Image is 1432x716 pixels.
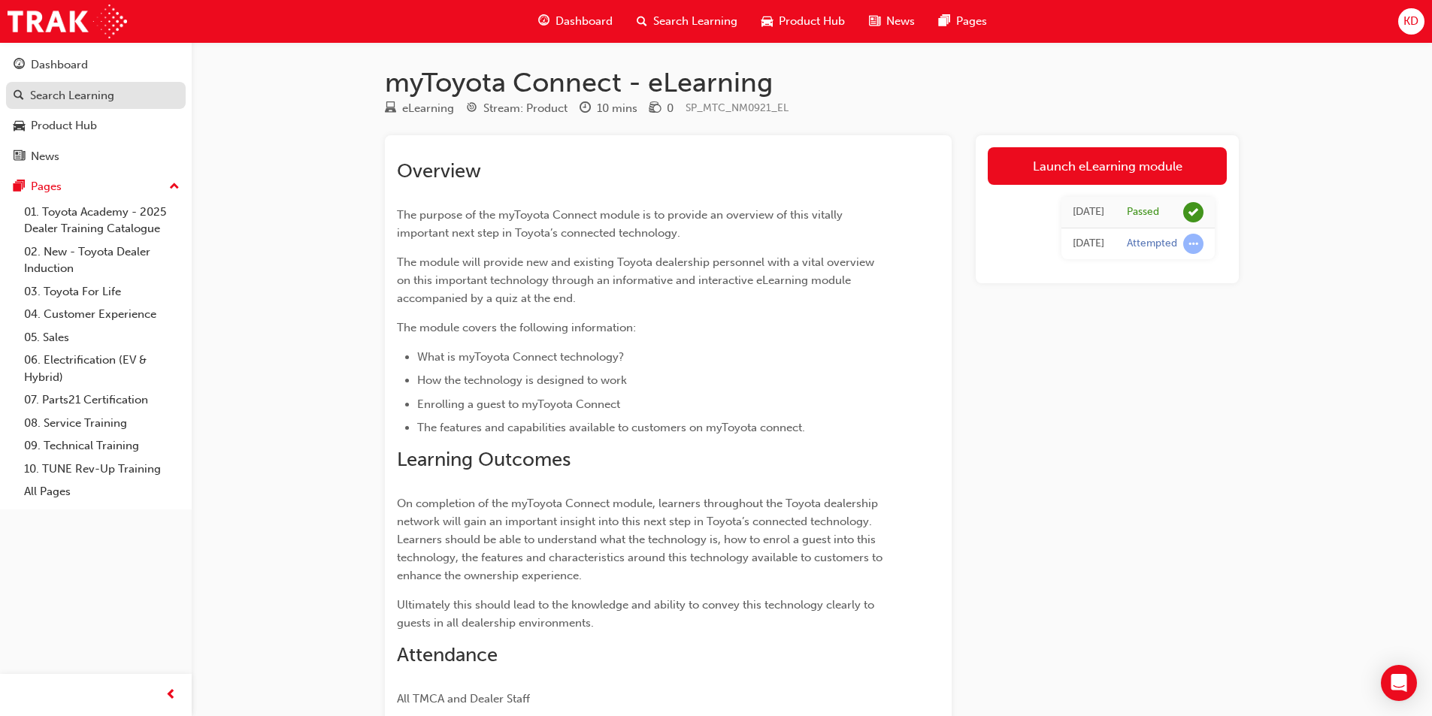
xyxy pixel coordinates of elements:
div: Passed [1127,205,1159,219]
span: money-icon [649,102,661,116]
span: The module will provide new and existing Toyota dealership personnel with a vital overview on thi... [397,255,877,305]
a: guage-iconDashboard [526,6,625,37]
h1: myToyota Connect - eLearning [385,66,1239,99]
button: Pages [6,173,186,201]
div: Stream: Product [483,100,568,117]
div: 10 mins [597,100,637,117]
span: learningResourceType_ELEARNING-icon [385,102,396,116]
a: All Pages [18,480,186,503]
div: Search Learning [30,87,114,104]
span: clock-icon [580,102,591,116]
span: KD [1403,13,1418,30]
span: Dashboard [556,13,613,30]
a: news-iconNews [857,6,927,37]
span: Ultimately this should lead to the knowledge and ability to convey this technology clearly to gue... [397,598,877,630]
div: Tue Aug 06 2024 11:39:07 GMT+1000 (Australian Eastern Standard Time) [1073,204,1104,221]
span: News [886,13,915,30]
span: pages-icon [14,180,25,194]
span: Pages [956,13,987,30]
span: news-icon [869,12,880,31]
a: 08. Service Training [18,412,186,435]
span: guage-icon [538,12,549,31]
a: 06. Electrification (EV & Hybrid) [18,349,186,388]
div: Product Hub [31,117,97,134]
span: up-icon [169,177,180,197]
span: pages-icon [939,12,950,31]
span: Attendance [397,643,498,666]
span: prev-icon [165,686,177,705]
span: search-icon [637,12,647,31]
span: Overview [397,159,481,183]
div: Type [385,99,454,118]
div: 0 [667,100,674,117]
span: car-icon [14,119,25,133]
div: Pages [31,178,62,195]
span: Product Hub [779,13,845,30]
span: target-icon [466,102,477,116]
div: Price [649,99,674,118]
span: Learning resource code [686,101,789,114]
span: learningRecordVerb_ATTEMPT-icon [1183,234,1203,254]
a: 09. Technical Training [18,434,186,458]
a: 07. Parts21 Certification [18,388,186,412]
span: All TMCA and Dealer Staff [397,692,530,705]
button: DashboardSearch LearningProduct HubNews [6,48,186,173]
a: 05. Sales [18,326,186,349]
a: 10. TUNE Rev-Up Training [18,458,186,481]
div: eLearning [402,100,454,117]
span: Search Learning [653,13,737,30]
a: 03. Toyota For Life [18,280,186,304]
a: Product Hub [6,112,186,140]
span: guage-icon [14,59,25,72]
div: News [31,148,59,165]
div: Attempted [1127,237,1177,251]
span: What is myToyota Connect technology? [417,350,624,364]
span: The purpose of the myToyota Connect module is to provide an overview of this vitally important ne... [397,208,846,240]
button: KD [1398,8,1424,35]
span: The features and capabilities available to customers on myToyota connect. [417,421,805,434]
a: 04. Customer Experience [18,303,186,326]
span: news-icon [14,150,25,164]
div: Duration [580,99,637,118]
span: search-icon [14,89,24,103]
a: News [6,143,186,171]
a: 02. New - Toyota Dealer Induction [18,240,186,280]
a: pages-iconPages [927,6,999,37]
div: Dashboard [31,56,88,74]
span: How the technology is designed to work [417,373,627,387]
span: learningRecordVerb_PASS-icon [1183,202,1203,222]
div: Tue Aug 06 2024 11:34:07 GMT+1000 (Australian Eastern Standard Time) [1073,235,1104,252]
span: car-icon [761,12,773,31]
span: Learning Outcomes [397,448,571,471]
a: Dashboard [6,51,186,79]
a: 01. Toyota Academy - 2025 Dealer Training Catalogue [18,201,186,240]
a: search-iconSearch Learning [625,6,749,37]
a: car-iconProduct Hub [749,6,857,37]
div: Stream [466,99,568,118]
img: Trak [8,5,127,38]
span: The module covers the following information: [397,321,636,334]
a: Search Learning [6,82,186,110]
span: On completion of the myToyota Connect module, learners throughout the Toyota dealership network w... [397,497,886,582]
a: Launch eLearning module [988,147,1227,185]
span: Enrolling a guest to myToyota Connect [417,397,620,411]
div: Open Intercom Messenger [1381,665,1417,701]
